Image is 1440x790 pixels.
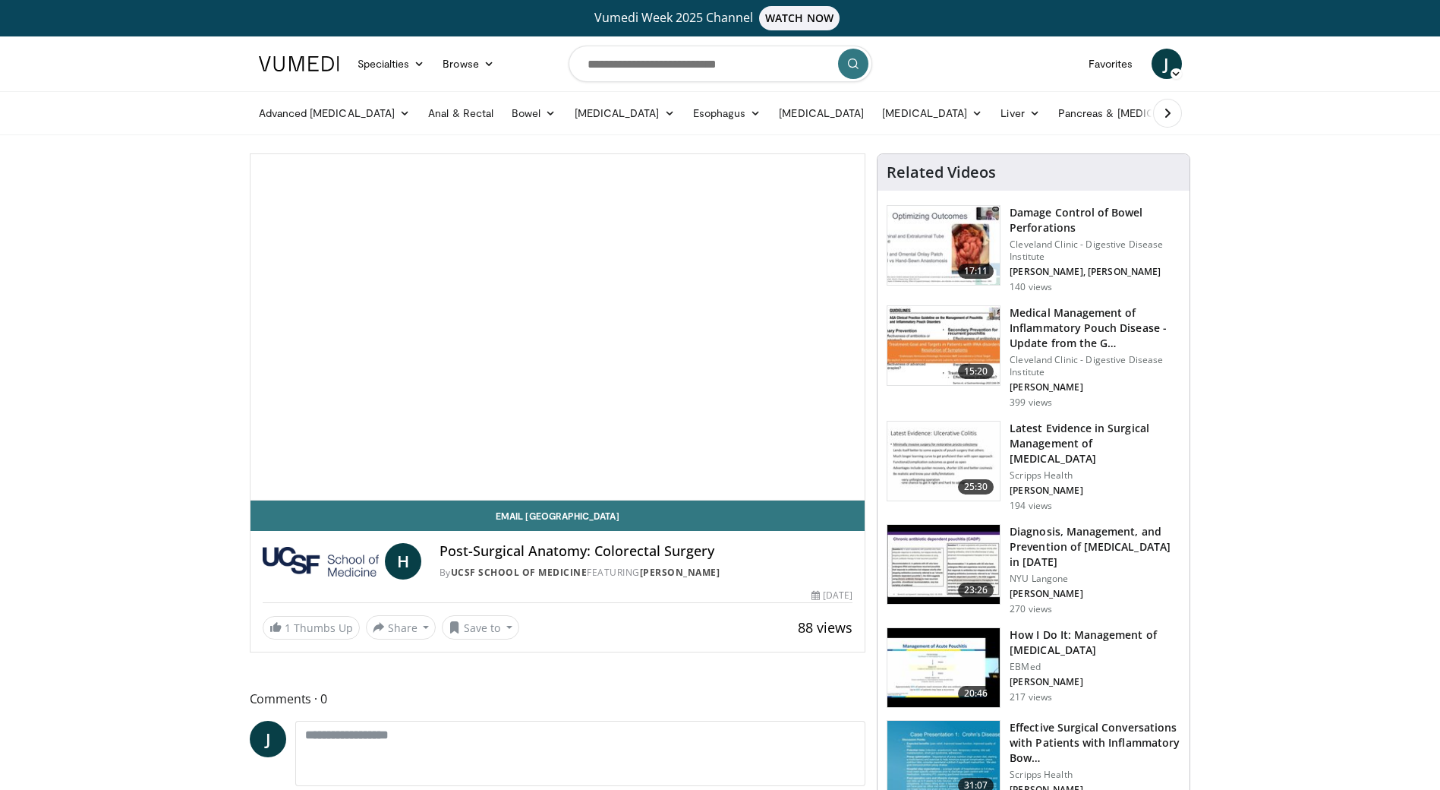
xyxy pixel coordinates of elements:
a: Advanced [MEDICAL_DATA] [250,98,420,128]
a: Anal & Rectal [419,98,503,128]
a: Vumedi Week 2025 ChannelWATCH NOW [261,6,1180,30]
p: 399 views [1010,397,1052,409]
a: UCSF School of Medicine [451,566,588,579]
p: [PERSON_NAME], [PERSON_NAME] [1010,266,1180,278]
p: Cleveland Clinic - Digestive Disease Institute [1010,239,1180,263]
span: WATCH NOW [759,6,840,30]
a: 17:11 Damage Control of Bowel Perforations Cleveland Clinic - Digestive Disease Institute [PERSON... [887,205,1180,293]
span: 25:30 [958,479,994,495]
img: UCSF School of Medicine [263,543,379,580]
h4: Related Videos [887,163,996,182]
h3: Medical Management of Inflammatory Pouch Disease - Update from the G… [1010,305,1180,351]
span: 1 [285,621,291,635]
p: 194 views [1010,500,1052,512]
h3: Diagnosis, Management, and Prevention of [MEDICAL_DATA] in [DATE] [1010,524,1180,570]
img: 759caa8f-51be-49e1-b99b-4c218df472f1.150x105_q85_crop-smart_upscale.jpg [887,422,1000,501]
a: [MEDICAL_DATA] [873,98,991,128]
img: 84ad4d88-1369-491d-9ea2-a1bba70c4e36.150x105_q85_crop-smart_upscale.jpg [887,206,1000,285]
h4: Post-Surgical Anatomy: Colorectal Surgery [440,543,852,560]
img: 9563fa7c-1501-4542-9566-b82c8a86e130.150x105_q85_crop-smart_upscale.jpg [887,306,1000,385]
a: [MEDICAL_DATA] [770,98,873,128]
a: J [250,721,286,757]
video-js: Video Player [251,154,865,501]
span: 23:26 [958,583,994,598]
img: 40e65c9e-b6d6-4bec-8c12-090d47703897.150x105_q85_crop-smart_upscale.jpg [887,628,1000,707]
a: Liver [991,98,1048,128]
h3: Effective Surgical Conversations with Patients with Inflammatory Bow… [1010,720,1180,766]
a: 25:30 Latest Evidence in Surgical Management of [MEDICAL_DATA] Scripps Health [PERSON_NAME] 194 v... [887,421,1180,512]
a: 15:20 Medical Management of Inflammatory Pouch Disease - Update from the G… Cleveland Clinic - Di... [887,305,1180,409]
div: By FEATURING [440,566,852,580]
p: [PERSON_NAME] [1010,588,1180,600]
span: 15:20 [958,364,994,379]
p: 270 views [1010,603,1052,615]
p: [PERSON_NAME] [1010,485,1180,497]
span: 20:46 [958,686,994,701]
p: Cleveland Clinic - Digestive Disease Institute [1010,354,1180,378]
a: Email [GEOGRAPHIC_DATA] [251,501,865,531]
a: [MEDICAL_DATA] [566,98,684,128]
span: 88 views [798,618,852,637]
p: NYU Langone [1010,573,1180,585]
div: [DATE] [811,589,852,602]
a: Specialties [348,49,434,79]
a: 20:46 How I Do It: Management of [MEDICAL_DATA] EBMed [PERSON_NAME] 217 views [887,627,1180,708]
a: Esophagus [684,98,770,128]
button: Share [366,615,436,640]
h3: Damage Control of Bowel Perforations [1010,205,1180,235]
p: [PERSON_NAME] [1010,676,1180,688]
span: Comments 0 [250,689,866,709]
h3: Latest Evidence in Surgical Management of [MEDICAL_DATA] [1010,421,1180,466]
a: Browse [433,49,503,79]
button: Save to [442,615,519,640]
a: Favorites [1079,49,1142,79]
a: H [385,543,421,580]
h3: How I Do It: Management of [MEDICAL_DATA] [1010,627,1180,658]
img: VuMedi Logo [259,56,339,71]
a: 23:26 Diagnosis, Management, and Prevention of [MEDICAL_DATA] in [DATE] NYU Langone [PERSON_NAME]... [887,524,1180,615]
a: Pancreas & [MEDICAL_DATA] [1049,98,1227,128]
a: [PERSON_NAME] [640,566,720,579]
p: EBMed [1010,661,1180,673]
p: 217 views [1010,691,1052,703]
a: Bowel [503,98,565,128]
p: Scripps Health [1010,469,1180,482]
span: 17:11 [958,264,994,279]
p: Scripps Health [1010,769,1180,781]
p: [PERSON_NAME] [1010,381,1180,393]
a: 1 Thumbs Up [263,616,360,640]
img: 1a171440-c039-4334-9498-c37888e1e1ce.150x105_q85_crop-smart_upscale.jpg [887,525,1000,604]
a: J [1152,49,1182,79]
p: 140 views [1010,281,1052,293]
input: Search topics, interventions [569,46,872,82]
